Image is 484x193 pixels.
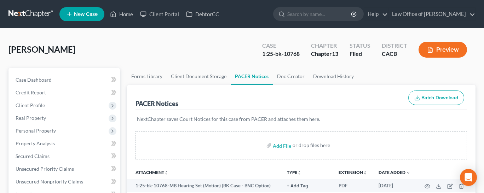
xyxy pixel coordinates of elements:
[164,171,168,175] i: unfold_more
[419,42,467,58] button: Preview
[408,90,464,105] button: Batch Download
[297,171,301,175] i: unfold_more
[16,166,74,172] span: Unsecured Priority Claims
[350,50,370,58] div: Filed
[106,8,137,21] a: Home
[16,89,46,95] span: Credit Report
[287,182,327,189] a: + Add Tag
[127,68,167,85] a: Forms Library
[262,42,300,50] div: Case
[16,153,50,159] span: Secured Claims
[421,95,458,101] span: Batch Download
[293,142,330,149] div: or drop files here
[136,99,178,108] div: PACER Notices
[460,169,477,186] div: Open Intercom Messenger
[16,179,83,185] span: Unsecured Nonpriority Claims
[406,171,410,175] i: expand_more
[231,68,273,85] a: PACER Notices
[333,179,373,192] td: PDF
[16,128,56,134] span: Personal Property
[10,137,120,150] a: Property Analysis
[137,116,466,123] p: NextChapter saves Court Notices for this case from PACER and attaches them here.
[311,42,338,50] div: Chapter
[10,175,120,188] a: Unsecured Nonpriority Claims
[16,77,52,83] span: Case Dashboard
[382,50,407,58] div: CACB
[16,102,45,108] span: Client Profile
[74,12,98,17] span: New Case
[273,68,309,85] a: Doc Creator
[350,42,370,50] div: Status
[287,7,352,21] input: Search by name...
[332,50,338,57] span: 13
[8,44,75,54] span: [PERSON_NAME]
[364,8,388,21] a: Help
[262,50,300,58] div: 1:25-bk-10768
[388,8,475,21] a: Law Office of [PERSON_NAME]
[183,8,223,21] a: DebtorCC
[373,179,416,192] td: [DATE]
[309,68,358,85] a: Download History
[10,163,120,175] a: Unsecured Priority Claims
[136,170,168,175] a: Attachmentunfold_more
[10,86,120,99] a: Credit Report
[137,8,183,21] a: Client Portal
[311,50,338,58] div: Chapter
[339,170,367,175] a: Extensionunfold_more
[10,74,120,86] a: Case Dashboard
[10,150,120,163] a: Secured Claims
[16,140,55,146] span: Property Analysis
[287,184,308,188] button: + Add Tag
[379,170,410,175] a: Date Added expand_more
[127,179,281,192] td: 1:25-bk-10768-MB Hearing Set (Motion) (BK Case - BNC Option)
[167,68,231,85] a: Client Document Storage
[16,115,46,121] span: Real Property
[382,42,407,50] div: District
[287,170,301,175] button: TYPEunfold_more
[363,171,367,175] i: unfold_more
